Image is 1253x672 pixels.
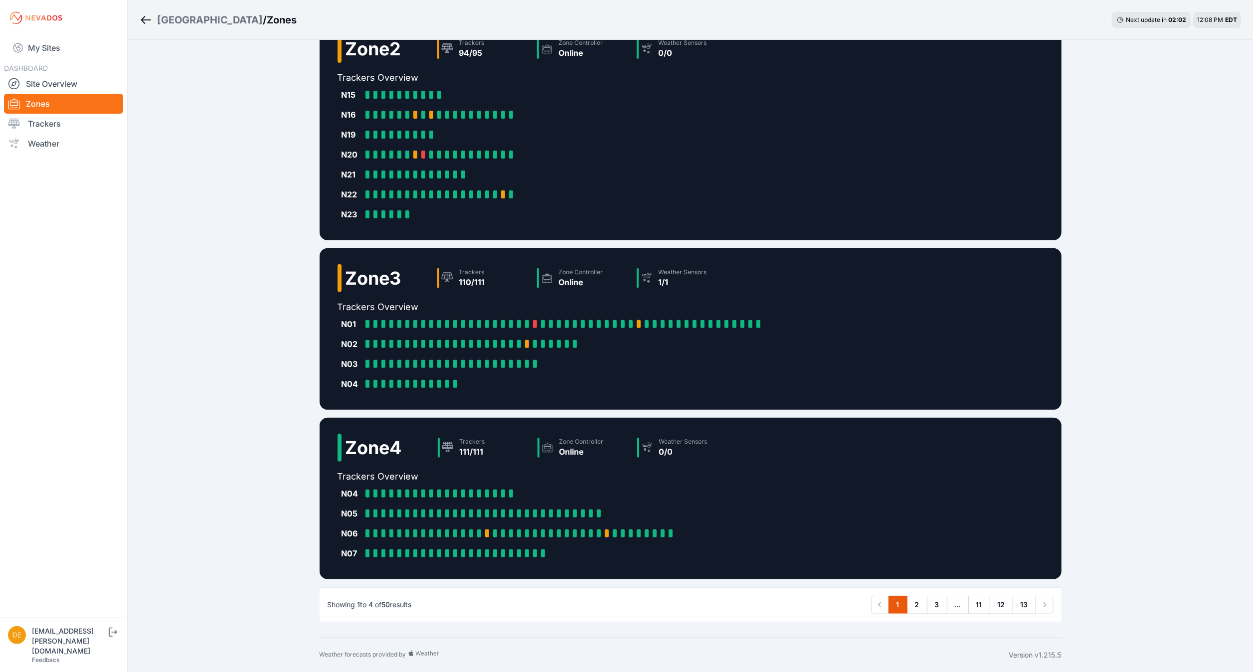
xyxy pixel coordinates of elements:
[559,268,603,276] div: Zone Controller
[328,600,412,610] p: Showing to of results
[342,318,361,330] div: N01
[8,626,26,644] img: devin.martin@nevados.solar
[342,208,361,220] div: N23
[460,446,485,458] div: 111/111
[4,134,123,154] a: Weather
[968,596,990,614] a: 11
[990,596,1013,614] a: 12
[338,470,733,484] h2: Trackers Overview
[320,650,1009,660] div: Weather forecasts provided by
[460,438,485,446] div: Trackers
[342,358,361,370] div: N03
[346,268,401,288] h2: Zone 3
[4,64,48,72] span: DASHBOARD
[633,264,732,292] a: Weather Sensors1/1
[559,47,603,59] div: Online
[369,600,373,609] span: 4
[342,168,361,180] div: N21
[1197,16,1223,23] span: 12:08 PM
[32,656,60,664] a: Feedback
[263,13,267,27] span: /
[659,446,708,458] div: 0/0
[907,596,927,614] a: 2
[267,13,297,27] h3: Zones
[459,47,485,59] div: 94/95
[659,47,707,59] div: 0/0
[1013,596,1036,614] a: 13
[4,74,123,94] a: Site Overview
[342,547,361,559] div: N07
[342,378,361,390] div: N04
[32,626,107,656] div: [EMAIL_ADDRESS][PERSON_NAME][DOMAIN_NAME]
[342,89,361,101] div: N15
[4,114,123,134] a: Trackers
[659,268,707,276] div: Weather Sensors
[4,36,123,60] a: My Sites
[346,39,401,59] h2: Zone 2
[342,507,361,519] div: N05
[659,276,707,288] div: 1/1
[157,13,263,27] a: [GEOGRAPHIC_DATA]
[633,35,732,63] a: Weather Sensors0/0
[459,276,485,288] div: 110/111
[947,596,969,614] span: ...
[358,600,360,609] span: 1
[342,488,361,500] div: N04
[338,71,732,85] h2: Trackers Overview
[871,596,1054,614] nav: Pagination
[382,600,390,609] span: 50
[459,39,485,47] div: Trackers
[1225,16,1237,23] span: EDT
[927,596,947,614] a: 3
[346,438,402,458] h2: Zone 4
[889,596,907,614] a: 1
[1126,16,1167,23] span: Next update in
[1009,650,1062,660] div: Version v1.215.5
[459,268,485,276] div: Trackers
[633,434,733,462] a: Weather Sensors0/0
[342,129,361,141] div: N19
[659,438,708,446] div: Weather Sensors
[140,7,297,33] nav: Breadcrumb
[559,276,603,288] div: Online
[342,109,361,121] div: N16
[433,35,533,63] a: Trackers94/95
[4,94,123,114] a: Zones
[1168,16,1186,24] div: 02 : 02
[559,438,604,446] div: Zone Controller
[559,446,604,458] div: Online
[338,300,768,314] h2: Trackers Overview
[342,188,361,200] div: N22
[8,10,64,26] img: Nevados
[342,527,361,539] div: N06
[559,39,603,47] div: Zone Controller
[434,434,534,462] a: Trackers111/111
[342,149,361,161] div: N20
[342,338,361,350] div: N02
[433,264,533,292] a: Trackers110/111
[659,39,707,47] div: Weather Sensors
